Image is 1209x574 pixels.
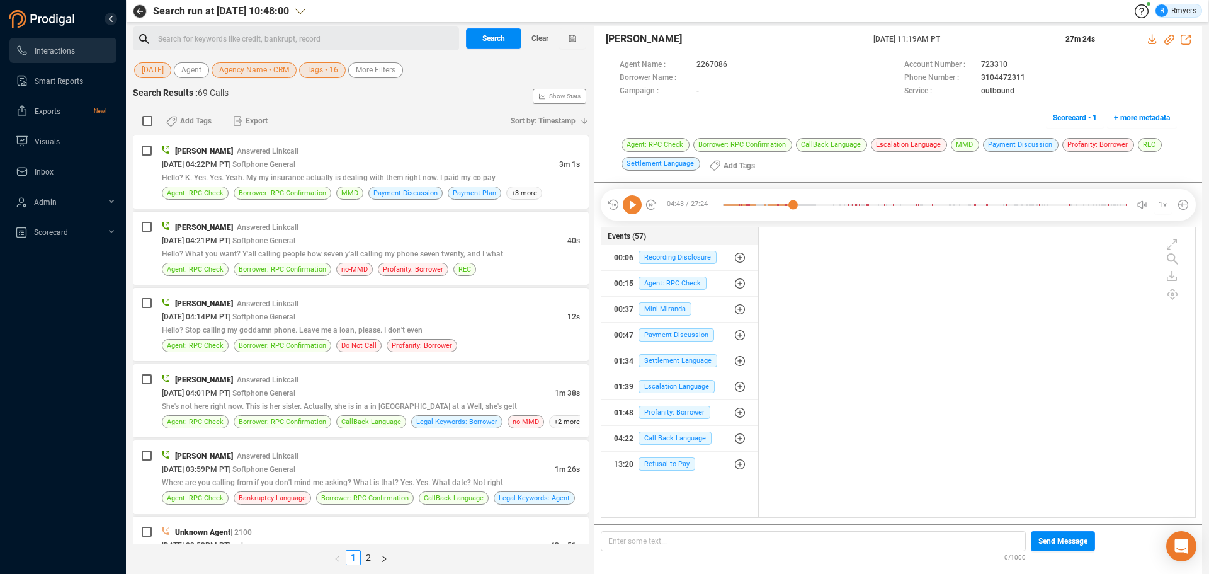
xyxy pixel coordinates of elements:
span: Settlement Language [622,157,700,171]
span: Hello? K. Yes. Yes. Yeah. My my insurance actually is dealing with them right now. I paid my co pay [162,173,496,182]
span: Export [246,111,268,131]
span: + more metadata [1114,108,1170,128]
span: MMD [951,138,979,152]
span: Legal Keywords: Borrower [416,416,497,428]
span: Settlement Language [639,354,717,367]
div: 00:37 [614,299,633,319]
span: Borrower: RPC Confirmation [321,492,409,504]
div: [PERSON_NAME]| Answered Linkcall[DATE] 04:01PM PT| Softphone General1m 38sShe's not here right no... [133,364,589,437]
span: Agent: RPC Check [622,138,690,152]
span: Payment Discussion [639,328,714,342]
button: Tags • 16 [299,62,346,78]
span: Borrower: RPC Confirmation [239,340,326,352]
span: Add Tags [180,111,212,131]
button: Send Message [1031,531,1095,551]
span: Agency Name • CRM [219,62,289,78]
span: | Answered Linkcall [233,376,298,384]
li: Exports [9,98,116,123]
button: [DATE] [134,62,171,78]
span: 723310 [981,59,1007,72]
span: [PERSON_NAME] [175,299,233,308]
a: Visuals [16,129,106,154]
div: 00:06 [614,248,633,268]
span: [DATE] 03:53PM PT [162,541,229,550]
span: +2 more [549,415,585,428]
span: Clear [531,28,548,49]
li: 2 [361,550,376,565]
span: Refusal to Pay [639,457,695,471]
span: [DATE] 11:19AM PT [873,33,1050,45]
li: Smart Reports [9,68,116,93]
span: Recording Disclosure [639,251,717,264]
span: New! [94,98,106,123]
span: R [1160,4,1164,17]
span: Call Back Language [639,432,712,445]
div: 04:22 [614,428,633,449]
span: no-MMD [341,263,368,275]
button: Clear [521,28,559,49]
span: Agent: RPC Check [167,492,224,504]
span: [DATE] 04:01PM PT [162,389,229,398]
span: | Answered Linkcall [233,452,298,461]
span: 43m 51s [550,541,580,550]
span: Scorecard [34,228,68,237]
div: Rmyers [1155,4,1196,17]
button: + more metadata [1107,108,1177,128]
span: MMD [341,187,358,199]
span: Exports [35,107,60,116]
span: +3 more [506,187,542,200]
span: [PERSON_NAME] [175,147,233,156]
span: Borrower Name : [620,72,690,85]
span: Borrower: RPC Confirmation [693,138,792,152]
span: CallBack Language [424,492,484,504]
button: 1x [1154,196,1172,214]
span: CallBack Language [341,416,401,428]
span: Hello? What you want? Y'all calling people how seven y'all calling my phone seven twenty, and I what [162,250,503,258]
span: outbound [981,85,1014,98]
a: Smart Reports [16,68,106,93]
span: Sort by: Timestamp [511,111,576,131]
button: Export [225,111,275,131]
span: Phone Number : [904,72,975,85]
button: left [329,550,346,565]
span: | Softphone General [229,465,295,474]
span: 3m 1s [559,160,580,169]
button: 04:22Call Back Language [601,426,758,451]
span: 1m 38s [555,389,580,398]
div: Open Intercom Messenger [1166,531,1196,561]
span: Account Number : [904,59,975,72]
span: [DATE] 04:22PM PT [162,160,229,169]
span: | Softphone General [229,313,295,321]
button: Search [466,28,521,49]
span: Do Not Call [341,340,377,352]
span: Agent: RPC Check [167,263,224,275]
span: Tags • 16 [307,62,338,78]
span: Agent Name : [620,59,690,72]
span: 12s [567,313,580,321]
a: Inbox [16,159,106,184]
span: 1x [1159,195,1167,215]
span: 27m 24s [1065,35,1095,43]
div: grid [765,231,1195,516]
span: Smart Reports [35,77,83,86]
img: prodigal-logo [9,10,78,28]
span: | unknown [229,541,264,550]
button: More Filters [348,62,403,78]
span: REC [1138,138,1162,152]
span: | Softphone General [229,236,295,245]
span: Agent: RPC Check [167,340,224,352]
span: Profanity: Borrower [639,406,710,419]
span: [PERSON_NAME] [175,452,233,461]
span: | Softphone General [229,160,295,169]
span: [DATE] 04:14PM PT [162,313,229,321]
div: 01:39 [614,377,633,397]
li: Visuals [9,129,116,154]
span: Escalation Language [639,380,715,393]
li: 1 [346,550,361,565]
span: Where are you calling from if you don't mind me asking? What is that? Yes. Yes. What date? Not right [162,478,503,487]
span: | 2100 [230,528,252,537]
div: [PERSON_NAME]| Answered Linkcall[DATE] 04:22PM PT| Softphone General3m 1sHello? K. Yes. Yes. Yeah... [133,135,589,209]
span: Add Tags [724,156,755,176]
a: Interactions [16,38,106,63]
button: Agent [174,62,209,78]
